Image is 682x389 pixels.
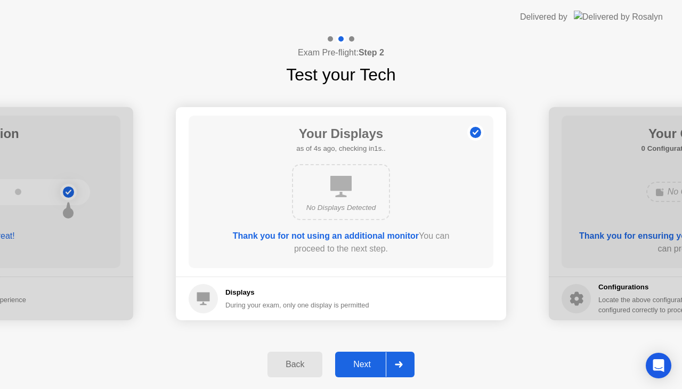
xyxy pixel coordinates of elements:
[520,11,567,23] div: Delivered by
[286,62,396,87] h1: Test your Tech
[225,287,369,298] h5: Displays
[271,360,319,369] div: Back
[574,11,663,23] img: Delivered by Rosalyn
[233,231,419,240] b: Thank you for not using an additional monitor
[296,124,385,143] h1: Your Displays
[302,202,380,213] div: No Displays Detected
[359,48,384,57] b: Step 2
[646,353,671,378] div: Open Intercom Messenger
[219,230,463,255] div: You can proceed to the next step.
[267,352,322,377] button: Back
[298,46,384,59] h4: Exam Pre-flight:
[225,300,369,310] div: During your exam, only one display is permitted
[296,143,385,154] h5: as of 4s ago, checking in1s..
[335,352,415,377] button: Next
[338,360,386,369] div: Next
